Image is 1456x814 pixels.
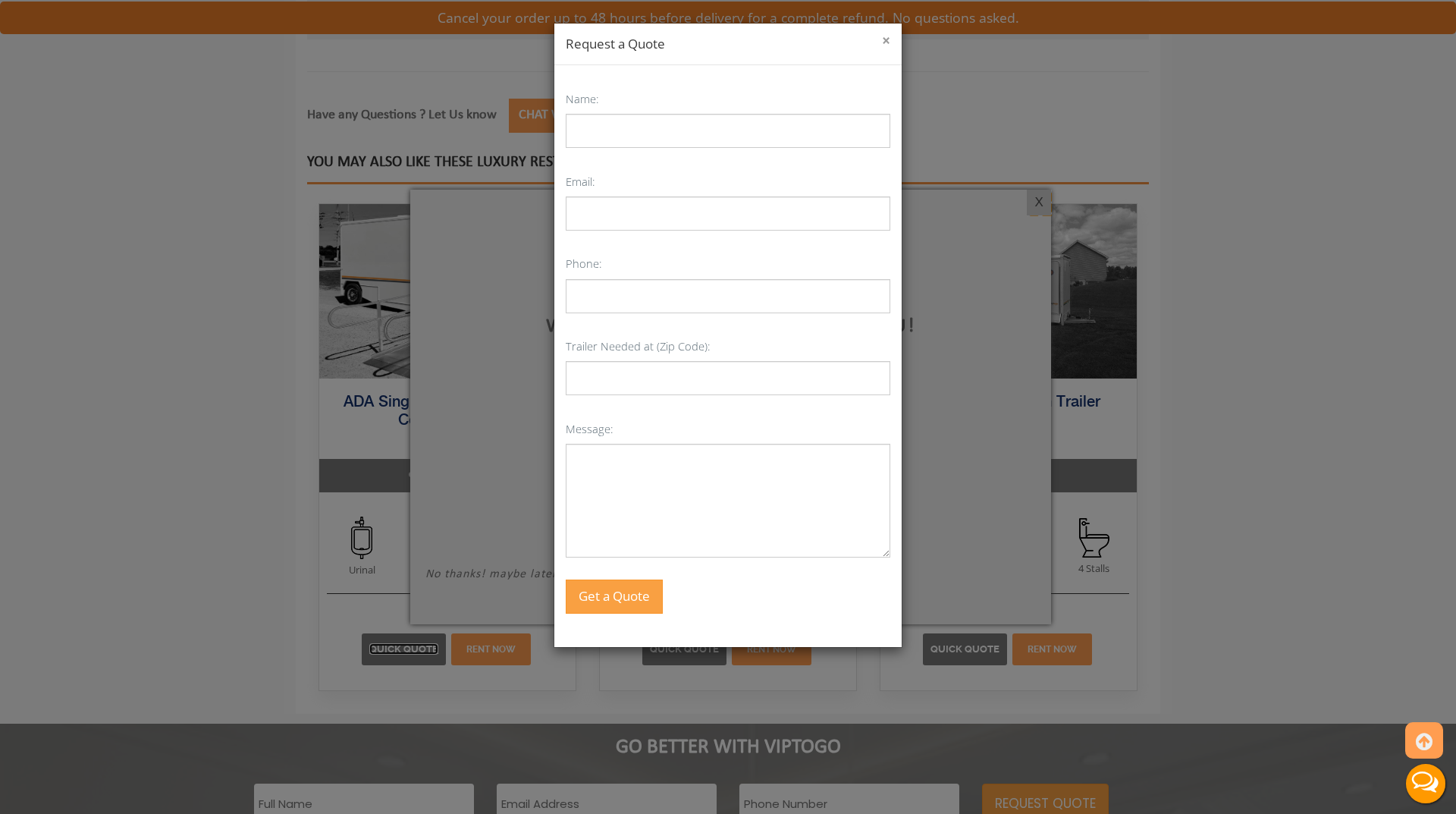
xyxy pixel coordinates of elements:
[566,335,711,357] label: Trailer Needed at (Zip Code):
[566,88,599,110] label: Name:
[566,580,663,614] button: Get a Quote
[566,418,613,440] label: Message:
[566,171,595,193] label: Email:
[554,65,902,647] form: Contact form
[882,33,890,49] button: ×
[566,253,602,275] label: Phone:
[1395,753,1456,814] button: Live Chat
[566,35,890,53] h4: Request a Quote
